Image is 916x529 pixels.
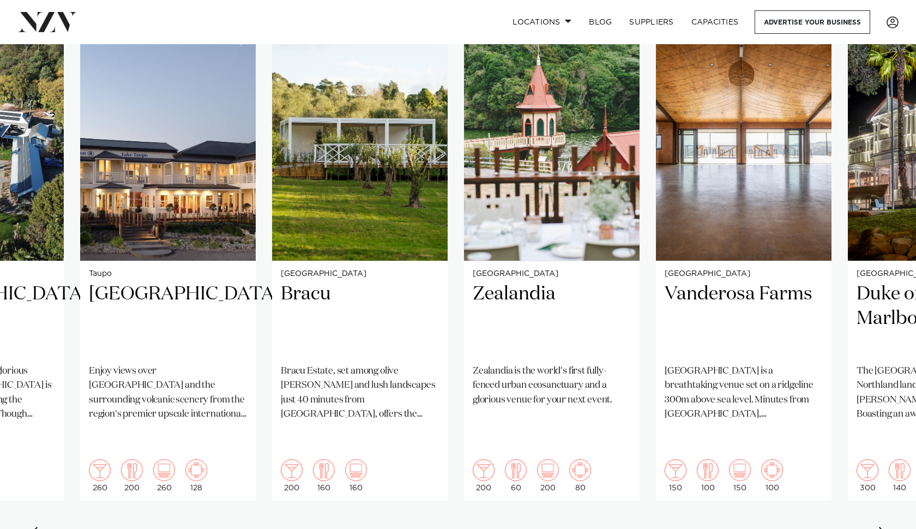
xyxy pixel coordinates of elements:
[504,10,580,34] a: Locations
[464,25,640,261] img: Rātā Cafe at Zealandia
[569,459,591,492] div: 80
[683,10,748,34] a: Capacities
[665,364,823,422] p: [GEOGRAPHIC_DATA] is a breathtaking venue set on a ridgeline 300m above sea level. Minutes from [...
[89,282,247,356] h2: [GEOGRAPHIC_DATA]
[473,459,495,481] img: cocktail.png
[80,25,256,501] a: Taupo [GEOGRAPHIC_DATA] Enjoy views over [GEOGRAPHIC_DATA] and the surrounding volcanic scenery f...
[272,25,448,501] swiper-slide: 14 / 38
[665,282,823,356] h2: Vanderosa Farms
[665,459,686,481] img: cocktail.png
[272,25,448,501] a: [GEOGRAPHIC_DATA] Bracu Bracu Estate, set among olive [PERSON_NAME] and lush landscapes just 40 m...
[665,270,823,278] small: [GEOGRAPHIC_DATA]
[569,459,591,481] img: meeting.png
[153,459,175,492] div: 260
[313,459,335,492] div: 160
[121,459,143,492] div: 200
[620,10,682,34] a: SUPPLIERS
[153,459,175,481] img: theatre.png
[89,270,247,278] small: Taupo
[281,270,439,278] small: [GEOGRAPHIC_DATA]
[537,459,559,492] div: 200
[889,459,911,492] div: 140
[656,25,831,501] swiper-slide: 16 / 38
[857,459,878,481] img: cocktail.png
[281,364,439,422] p: Bracu Estate, set among olive [PERSON_NAME] and lush landscapes just 40 minutes from [GEOGRAPHIC_...
[473,270,631,278] small: [GEOGRAPHIC_DATA]
[761,459,783,492] div: 100
[505,459,527,481] img: dining.png
[121,459,143,481] img: dining.png
[537,459,559,481] img: theatre.png
[281,459,303,492] div: 200
[729,459,751,492] div: 150
[473,364,631,407] p: Zealandia is the world's first fully-fenced urban ecosanctuary and a glorious venue for your next...
[665,459,686,492] div: 150
[89,459,111,481] img: cocktail.png
[857,459,878,492] div: 300
[580,10,620,34] a: BLOG
[185,459,207,481] img: meeting.png
[281,459,303,481] img: cocktail.png
[656,25,831,501] a: [GEOGRAPHIC_DATA] Vanderosa Farms [GEOGRAPHIC_DATA] is a breathtaking venue set on a ridgeline 30...
[729,459,751,481] img: theatre.png
[761,459,783,481] img: meeting.png
[697,459,719,492] div: 100
[473,282,631,356] h2: Zealandia
[755,10,870,34] a: Advertise your business
[89,459,111,492] div: 260
[185,459,207,492] div: 128
[464,25,640,501] a: Rātā Cafe at Zealandia [GEOGRAPHIC_DATA] Zealandia Zealandia is the world's first fully-fenced ur...
[473,459,495,492] div: 200
[505,459,527,492] div: 60
[89,364,247,422] p: Enjoy views over [GEOGRAPHIC_DATA] and the surrounding volcanic scenery from the region's premier...
[313,459,335,481] img: dining.png
[464,25,640,501] swiper-slide: 15 / 38
[345,459,367,481] img: theatre.png
[889,459,911,481] img: dining.png
[80,25,256,501] swiper-slide: 13 / 38
[697,459,719,481] img: dining.png
[17,12,77,32] img: nzv-logo.png
[345,459,367,492] div: 160
[281,282,439,356] h2: Bracu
